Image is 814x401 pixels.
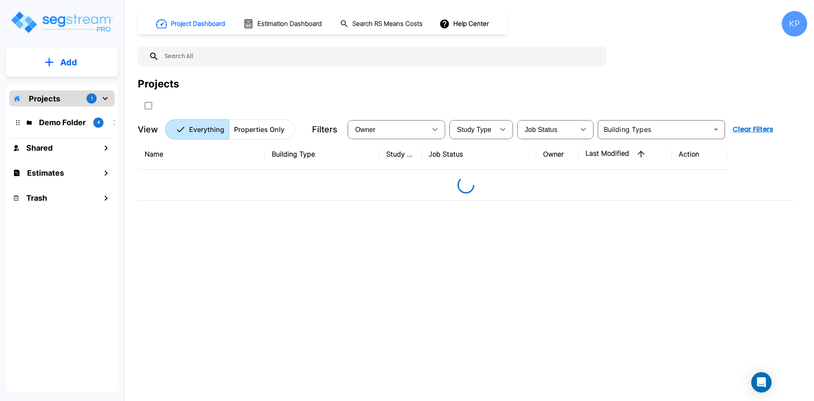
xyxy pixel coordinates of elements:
[536,139,579,170] th: Owner
[60,56,77,69] p: Add
[379,139,422,170] th: Study Type
[29,93,60,104] p: Projects
[189,124,224,135] p: Everything
[352,19,423,29] h1: Search RS Means Costs
[140,97,157,114] button: SelectAll
[265,139,379,170] th: Building Type
[91,95,93,102] p: 1
[97,119,100,126] p: 4
[422,139,536,170] th: Job Status
[729,121,777,138] button: Clear Filters
[159,47,602,66] input: Search All
[349,118,427,141] div: Select
[39,117,86,128] p: Demo Folder
[165,119,295,140] div: Platform
[519,118,575,141] div: Select
[312,123,337,136] p: Filters
[257,19,322,29] h1: Estimation Dashboard
[579,139,672,170] th: Last Modified
[451,118,494,141] div: Select
[153,14,230,33] button: Project Dashboard
[438,16,492,32] button: Help Center
[600,123,708,135] input: Building Types
[138,123,158,136] p: View
[229,119,295,140] button: Properties Only
[138,139,265,170] th: Name
[782,11,807,36] div: KP
[751,372,772,393] div: Open Intercom Messenger
[337,16,427,32] button: Search RS Means Costs
[10,10,114,34] img: Logo
[710,123,722,135] button: Open
[457,126,491,133] span: Study Type
[240,15,326,33] button: Estimation Dashboard
[672,139,727,170] th: Action
[355,126,376,133] span: Owner
[26,192,47,204] h1: Trash
[171,19,225,29] h1: Project Dashboard
[165,119,229,140] button: Everything
[138,76,179,92] div: Projects
[525,126,558,133] span: Job Status
[26,142,53,154] h1: Shared
[27,167,64,179] h1: Estimates
[6,50,118,75] button: Add
[234,124,284,135] p: Properties Only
